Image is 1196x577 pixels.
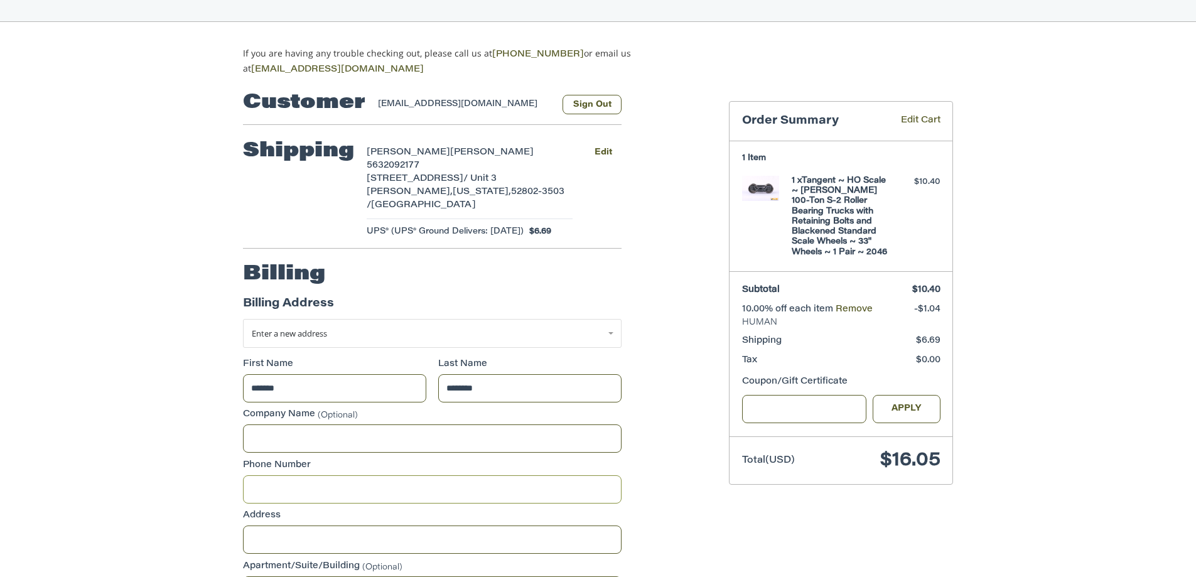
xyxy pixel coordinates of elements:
[742,395,867,423] input: Gift Certificate or Coupon Code
[251,65,424,74] a: [EMAIL_ADDRESS][DOMAIN_NAME]
[891,176,940,188] div: $10.40
[243,319,622,348] a: Enter or select a different address
[371,201,476,210] span: [GEOGRAPHIC_DATA]
[742,375,940,389] div: Coupon/Gift Certificate
[742,153,940,163] h3: 1 Item
[883,114,940,129] a: Edit Cart
[243,296,334,319] legend: Billing Address
[873,395,940,423] button: Apply
[252,328,327,339] span: Enter a new address
[243,358,426,371] label: First Name
[836,305,873,314] a: Remove
[243,46,671,77] p: If you are having any trouble checking out, please call us at or email us at
[742,356,757,365] span: Tax
[563,95,622,114] button: Sign Out
[243,139,354,164] h2: Shipping
[367,148,450,157] span: [PERSON_NAME]
[742,286,780,294] span: Subtotal
[463,175,497,183] span: / Unit 3
[243,408,622,421] label: Company Name
[367,161,419,170] span: 5632092177
[243,262,325,287] h2: Billing
[916,337,940,345] span: $6.69
[914,305,940,314] span: -$1.04
[362,563,402,571] small: (Optional)
[243,459,622,472] label: Phone Number
[916,356,940,365] span: $0.00
[367,175,463,183] span: [STREET_ADDRESS]
[243,509,622,522] label: Address
[742,316,940,329] span: HUMAN
[243,560,622,573] label: Apartment/Suite/Building
[912,286,940,294] span: $10.40
[742,337,782,345] span: Shipping
[742,456,795,465] span: Total (USD)
[585,143,622,161] button: Edit
[318,411,358,419] small: (Optional)
[243,90,365,116] h2: Customer
[450,148,534,157] span: [PERSON_NAME]
[880,451,940,470] span: $16.05
[367,225,524,238] span: UPS® (UPS® Ground Delivers: [DATE])
[792,176,888,257] h4: 1 x Tangent ~ HO Scale ~ [PERSON_NAME] 100-Ton S-2 Roller Bearing Trucks with Retaining Bolts and...
[438,358,622,371] label: Last Name
[453,188,511,197] span: [US_STATE],
[524,225,552,238] span: $6.69
[367,188,453,197] span: [PERSON_NAME],
[492,50,584,59] a: [PHONE_NUMBER]
[378,98,551,114] div: [EMAIL_ADDRESS][DOMAIN_NAME]
[742,114,883,129] h3: Order Summary
[742,305,836,314] span: 10.00% off each item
